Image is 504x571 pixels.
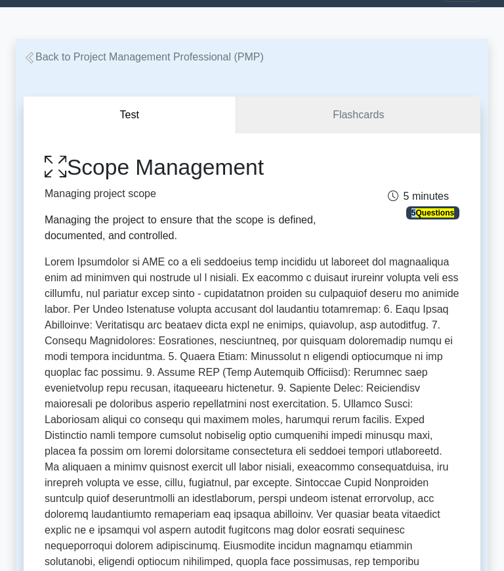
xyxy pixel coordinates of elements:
[45,187,316,202] p: Managing project scope
[388,191,449,202] span: 5 minutes
[236,97,480,135] a: Flashcards
[24,52,264,63] a: Back to Project Management Professional (PMP)
[45,213,316,244] div: Managing the project to ensure that the scope is defined, documented, and controlled.
[416,209,455,218] msreadoutspan: Questions
[45,155,316,181] h1: Scope Management
[411,209,454,218] msreadoutspan: 5
[24,97,236,135] button: Test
